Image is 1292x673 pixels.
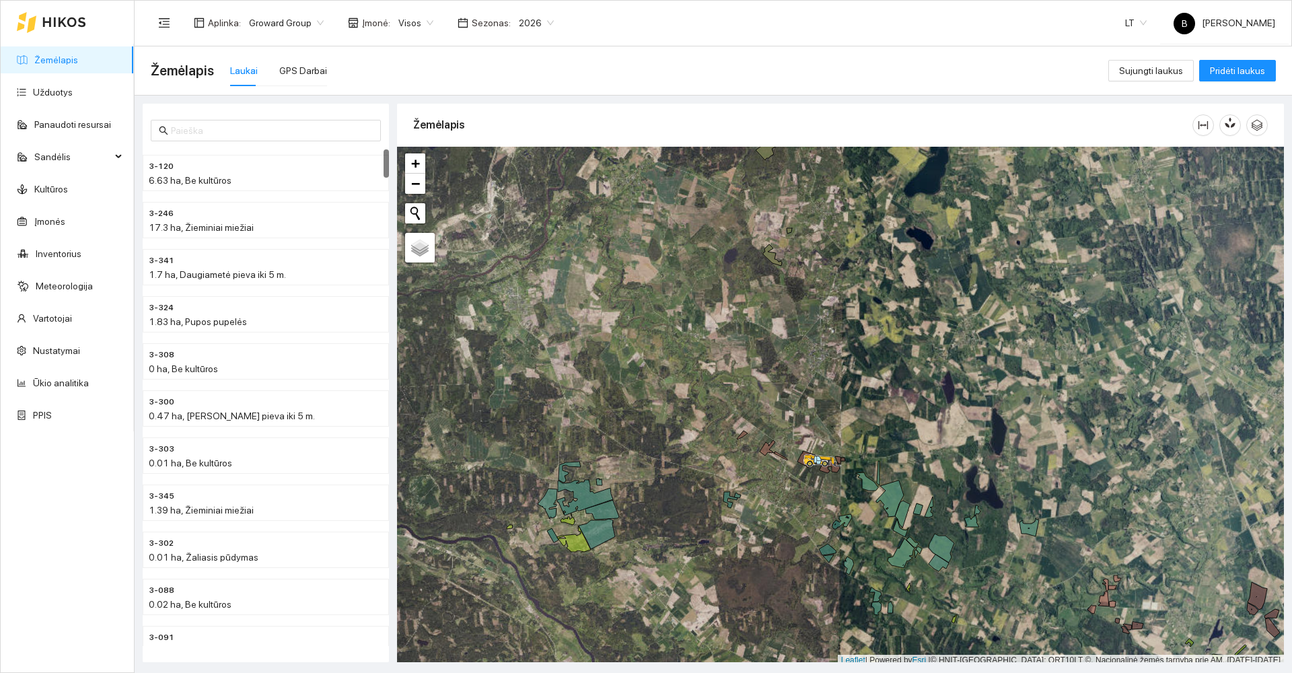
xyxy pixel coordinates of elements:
span: B [1182,13,1188,34]
span: 0.02 ha, Be kultūros [149,599,231,610]
button: Sujungti laukus [1108,60,1194,81]
span: Aplinka : [208,15,241,30]
a: Pridėti laukus [1199,65,1276,76]
a: Inventorius [36,248,81,259]
span: menu-fold [158,17,170,29]
span: 6.63 ha, Be kultūros [149,175,231,186]
a: Vartotojai [33,313,72,324]
span: 3-308 [149,349,174,361]
span: Groward Group [249,13,324,33]
span: − [411,175,420,192]
a: Panaudoti resursai [34,119,111,130]
span: + [411,155,420,172]
span: 1.39 ha, Žieminiai miežiai [149,505,254,516]
a: Zoom out [405,174,425,194]
div: Laukai [230,63,258,78]
span: Žemėlapis [151,60,214,81]
span: 3-341 [149,254,174,267]
a: Žemėlapis [34,55,78,65]
a: Leaflet [841,656,865,665]
a: Layers [405,233,435,262]
a: Sujungti laukus [1108,65,1194,76]
span: layout [194,17,205,28]
span: 3-120 [149,160,174,173]
span: Įmonė : [362,15,390,30]
span: 3-088 [149,584,174,597]
a: PPIS [33,410,52,421]
div: | Powered by © HNIT-[GEOGRAPHIC_DATA]; ORT10LT ©, Nacionalinė žemės tarnyba prie AM, [DATE]-[DATE] [838,655,1284,666]
span: 0.47 ha, [PERSON_NAME] pieva iki 5 m. [149,411,315,421]
button: Pridėti laukus [1199,60,1276,81]
a: Nustatymai [33,345,80,356]
span: 0.01 ha, Žaliasis pūdymas [149,552,258,563]
span: 1.83 ha, Pupos pupelės [149,316,247,327]
span: 3-091 [149,631,174,644]
a: Ūkio analitika [33,378,89,388]
div: Žemėlapis [413,106,1192,144]
span: 0 ha, Be kultūros [149,363,218,374]
button: column-width [1192,114,1214,136]
span: calendar [458,17,468,28]
span: 2026 [519,13,554,33]
span: 1.7 ha, Daugiametė pieva iki 5 m. [149,269,286,280]
input: Paieška [171,123,373,138]
span: | [929,656,931,665]
span: 3-345 [149,490,174,503]
a: Įmonės [34,216,65,227]
span: search [159,126,168,135]
span: Visos [398,13,433,33]
span: 17.3 ha, Žieminiai miežiai [149,222,254,233]
span: 3-300 [149,396,174,409]
span: Pridėti laukus [1210,63,1265,78]
a: Zoom in [405,153,425,174]
span: 3-302 [149,537,174,550]
span: 3-246 [149,207,174,220]
span: 3-324 [149,302,174,314]
span: Sujungti laukus [1119,63,1183,78]
span: shop [348,17,359,28]
a: Kultūros [34,184,68,194]
button: Initiate a new search [405,203,425,223]
span: 3-303 [149,443,174,456]
a: Esri [912,656,927,665]
span: LT [1125,13,1147,33]
a: Užduotys [33,87,73,98]
a: Meteorologija [36,281,93,291]
span: [PERSON_NAME] [1174,17,1275,28]
span: column-width [1193,120,1213,131]
span: Sezonas : [472,15,511,30]
button: menu-fold [151,9,178,36]
span: 0.01 ha, Be kultūros [149,458,232,468]
div: GPS Darbai [279,63,327,78]
span: Sandėlis [34,143,111,170]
